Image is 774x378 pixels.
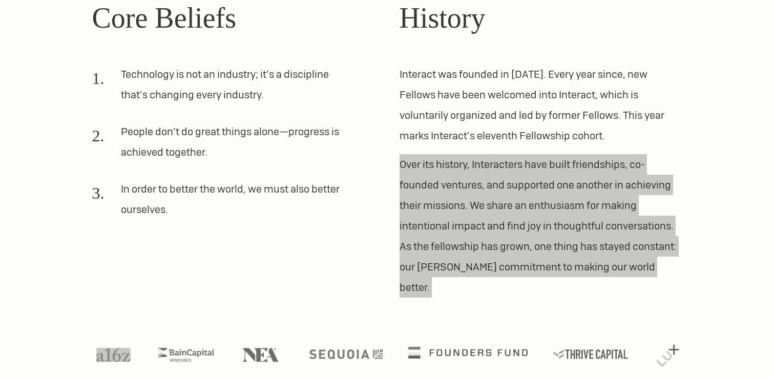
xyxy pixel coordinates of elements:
li: People don’t do great things alone—progress is achieved together. [92,121,350,171]
li: Technology is not an industry; it’s a discipline that’s changing every industry. [92,64,350,113]
p: Over its history, Interacters have built friendships, co-founded ventures, and supported one anot... [400,154,682,298]
img: NEA logo [242,348,279,362]
li: In order to better the world, we must also better ourselves. [92,179,350,228]
p: Interact was founded in [DATE]. Every year since, new Fellows have been welcomed into Interact, w... [400,64,682,146]
img: Thrive Capital logo [553,349,628,359]
img: Lux Capital logo [657,345,679,367]
img: Founders Fund logo [408,347,528,359]
img: Bain Capital Ventures logo [158,348,214,362]
img: Sequoia logo [309,349,383,359]
img: A16Z logo [96,348,130,362]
